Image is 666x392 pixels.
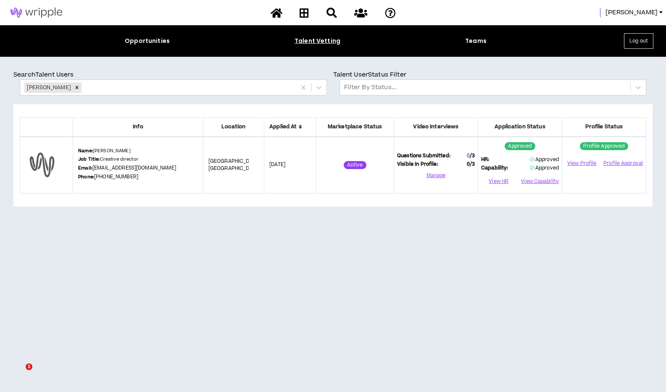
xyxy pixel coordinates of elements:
[397,152,450,160] span: Questions Submitted:
[467,152,470,159] span: 0
[394,118,478,137] th: Video Interviews
[478,118,562,137] th: Application Status
[481,164,508,172] span: Capability:
[530,156,559,163] span: Approved
[465,37,487,45] div: Teams
[125,37,170,45] div: Opportunities
[269,161,311,169] p: [DATE]
[562,118,646,137] th: Profile Status
[25,148,59,182] img: default-user-profile.png
[78,165,92,171] b: Email:
[24,82,72,93] div: [PERSON_NAME]
[208,158,262,172] span: [GEOGRAPHIC_DATA] , [GEOGRAPHIC_DATA]
[269,123,311,131] span: Applied At
[603,157,643,170] button: Profile Approval
[397,170,475,182] button: Manage
[624,33,653,49] button: Log out
[333,70,653,79] p: Talent User Status Filter
[78,148,93,154] b: Name:
[530,164,559,172] span: Approved
[203,118,264,137] th: Location
[78,156,139,163] p: Creative director
[94,173,138,180] a: [PHONE_NUMBER]
[13,70,333,79] p: Search Talent Users
[481,175,516,188] button: View HR
[73,118,203,137] th: Info
[78,156,100,162] b: Job Title:
[470,152,475,159] span: / 3
[78,174,94,180] b: Phone:
[481,156,489,164] span: HR:
[470,161,475,168] span: / 3
[605,8,658,17] span: [PERSON_NAME]
[78,148,131,154] p: [PERSON_NAME]
[521,175,559,188] button: View Capability
[72,82,82,93] div: Remove Thomas Kurniady
[565,156,598,171] a: View Profile
[8,363,29,384] iframe: Intercom live chat
[467,161,475,168] span: 0
[344,161,366,169] sup: Active
[316,118,394,137] th: Marketplace Status
[397,161,438,168] span: Visible In Profile:
[580,142,628,150] sup: Profile Approved
[26,363,32,370] span: 1
[505,142,535,150] sup: Approved
[92,164,176,172] a: [EMAIL_ADDRESS][DOMAIN_NAME]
